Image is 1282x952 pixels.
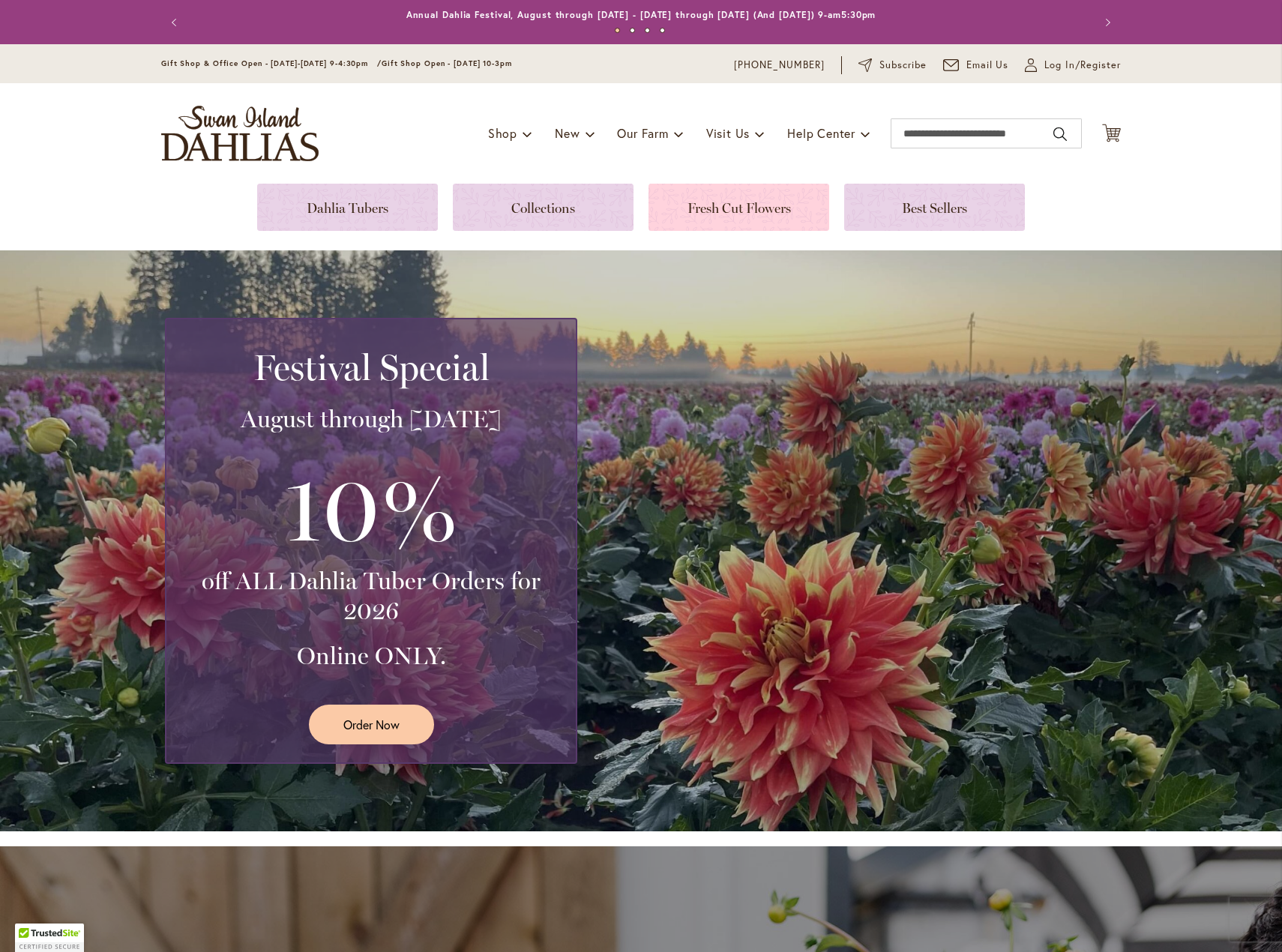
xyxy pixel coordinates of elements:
[1091,7,1121,37] button: Next
[343,716,400,733] span: Order Now
[966,58,1009,73] span: Email Us
[161,7,191,37] button: Previous
[184,346,558,388] h2: Festival Special
[630,28,635,33] button: 2 of 4
[382,58,512,68] span: Gift Shop Open - [DATE] 10-3pm
[309,705,434,744] a: Order Now
[879,58,927,73] span: Subscribe
[161,58,382,68] span: Gift Shop & Office Open - [DATE]-[DATE] 9-4:30pm /
[555,125,580,141] span: New
[645,28,650,33] button: 3 of 4
[787,125,855,141] span: Help Center
[617,125,668,141] span: Our Farm
[184,404,558,434] h3: August through [DATE]
[406,9,876,20] a: Annual Dahlia Festival, August through [DATE] - [DATE] through [DATE] (And [DATE]) 9-am5:30pm
[706,125,750,141] span: Visit Us
[660,28,665,33] button: 4 of 4
[184,641,558,671] h3: Online ONLY.
[184,449,558,566] h3: 10%
[184,566,558,626] h3: off ALL Dahlia Tuber Orders for 2026
[1025,58,1121,73] a: Log In/Register
[1044,58,1121,73] span: Log In/Register
[615,28,620,33] button: 1 of 4
[858,58,927,73] a: Subscribe
[488,125,517,141] span: Shop
[943,58,1009,73] a: Email Us
[734,58,825,73] a: [PHONE_NUMBER]
[161,106,319,161] a: store logo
